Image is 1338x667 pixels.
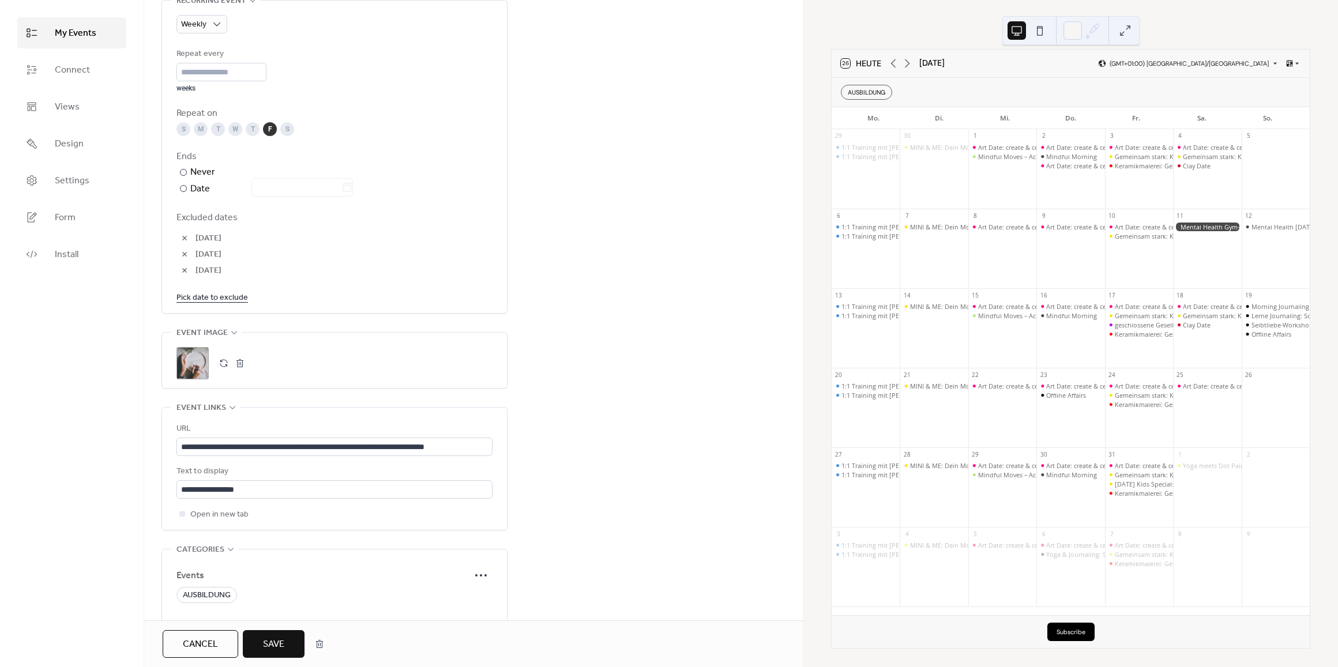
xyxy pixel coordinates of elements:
div: 7 [1108,530,1116,538]
div: MINI & ME: Dein Moment mit Baby [910,223,1013,231]
div: 21 [903,371,911,379]
div: Offline Affairs [1036,391,1104,400]
div: Offline Affairs [1242,330,1310,338]
div: Art Date: create & celebrate yourself [968,461,1036,470]
span: Connect [55,63,90,77]
div: 18 [1177,291,1185,299]
div: 1:1 Training mit Caterina (digital oder 5020 Salzburg) [832,152,900,161]
div: Art Date: create & celebrate yourself [1036,161,1104,170]
span: Save [263,638,284,651]
div: 14 [903,291,911,299]
span: Views [55,100,80,114]
a: Settings [17,165,126,196]
div: Art Date: create & celebrate yourself [1036,223,1104,231]
div: Gemeinsam stark: Kreativzeit für Kind & Eltern [1173,152,1241,161]
div: [DATE] [919,57,945,70]
button: Save [243,630,305,658]
div: Lerne Journaling: Schreiben, das dich verändert [1242,311,1310,320]
div: 31 [1108,450,1116,458]
div: Keramikmalerei: Gestalte deinen Selbstliebe-Anker [1115,330,1264,338]
span: Design [55,137,84,151]
div: S [176,122,190,136]
div: 1:1 Training mit Caterina (digital oder 5020 Salzburg) [832,302,900,311]
div: Do. [1038,107,1104,129]
div: Clay Date [1183,321,1211,329]
div: Gemeinsam stark: Kreativzeit für Kind & Eltern [1115,152,1251,161]
div: Mo. [841,107,907,129]
div: MINI & ME: Dein Moment mit Baby [900,461,968,470]
span: Install [55,248,78,262]
div: Di. [907,107,972,129]
div: 7 [903,212,911,220]
div: Art Date: create & celebrate yourself [968,302,1036,311]
a: Cancel [163,630,238,658]
a: Form [17,202,126,233]
div: Mindful Morning [1046,470,1097,479]
div: Art Date: create & celebrate yourself [1183,302,1289,311]
div: MINI & ME: Dein Moment mit Baby [910,382,1013,390]
div: 1:1 Training mit [PERSON_NAME] (digital oder 5020 [GEOGRAPHIC_DATA]) [841,223,1059,231]
div: Art Date: create & celebrate yourself [1173,302,1241,311]
div: Art Date: create & celebrate yourself [1105,302,1173,311]
span: Categories [176,543,224,557]
div: Repeat on [176,107,490,120]
div: 29 [835,132,843,140]
div: Art Date: create & celebrate yourself [968,143,1036,152]
div: 2 [1040,132,1048,140]
div: 24 [1108,371,1116,379]
a: Design [17,128,126,159]
div: Art Date: create & celebrate yourself [1173,382,1241,390]
div: Mental Health Sunday: Vom Konsumieren ins Kreieren [1242,223,1310,231]
div: Yoga meets Dot Painting [1173,461,1241,470]
div: Gemeinsam stark: Kreativzeit für Kind & Eltern [1183,311,1320,320]
div: MINI & ME: Dein Moment mit Baby [900,382,968,390]
div: ; [176,347,209,379]
div: Mindful Moves – Achtsame Körperübungen für mehr Balance [968,470,1036,479]
div: Gemeinsam stark: Kreativzeit für Kind & Eltern [1115,550,1251,559]
div: Art Date: create & celebrate yourself [1173,143,1241,152]
div: Art Date: create & celebrate yourself [1105,143,1173,152]
div: Keramikmalerei: Gestalte deinen Selbstliebe-Anker [1105,489,1173,498]
div: [DATE] Kids Special: Dein Licht darf funkeln [1115,480,1244,488]
div: 5 [1245,132,1253,140]
div: Art Date: create & celebrate yourself [978,143,1084,152]
div: Mental Health Gym-Day [1173,223,1241,231]
div: Mindful Moves – Achtsame Körperübungen für mehr Balance [978,470,1159,479]
div: geschlossene Gesellschaft - doors closed [1115,321,1235,329]
a: Views [17,91,126,122]
div: MINI & ME: Dein Moment mit Baby [900,541,968,549]
div: 1:1 Training mit Caterina (digital oder 5020 Salzburg) [832,223,900,231]
div: 9 [1245,530,1253,538]
div: Keramikmalerei: Gestalte deinen Selbstliebe-Anker [1115,559,1264,568]
div: 23 [1040,371,1048,379]
div: Art Date: create & celebrate yourself [1115,223,1221,231]
div: 3 [1108,132,1116,140]
span: Event links [176,401,226,415]
div: 27 [835,450,843,458]
div: 15 [971,291,979,299]
div: W [228,122,242,136]
span: Events [176,569,469,583]
div: Keramikmalerei: Gestalte deinen Selbstliebe-Anker [1105,559,1173,568]
div: 6 [835,212,843,220]
div: Art Date: create & celebrate yourself [978,541,1084,549]
div: Art Date: create & celebrate yourself [1105,382,1173,390]
div: MINI & ME: Dein Moment mit Baby [900,223,968,231]
div: 1:1 Training mit [PERSON_NAME] (digital oder 5020 [GEOGRAPHIC_DATA]) [841,461,1059,470]
div: Gemeinsam stark: Kreativzeit für Kind & Eltern [1115,311,1251,320]
a: Install [17,239,126,270]
div: T [246,122,260,136]
div: 1:1 Training mit [PERSON_NAME] (digital oder 5020 [GEOGRAPHIC_DATA]) [841,311,1059,320]
div: Art Date: create & celebrate yourself [1115,461,1221,470]
span: My Events [55,27,96,40]
div: Gemeinsam stark: Kreativzeit für Kind & Eltern [1115,391,1251,400]
div: weeks [176,84,266,93]
div: 1:1 Training mit [PERSON_NAME] (digital oder 5020 [GEOGRAPHIC_DATA]) [841,302,1059,311]
div: Art Date: create & celebrate yourself [1046,223,1152,231]
div: Repeat every [176,47,264,61]
div: Art Date: create & celebrate yourself [1046,302,1152,311]
div: 11 [1177,212,1185,220]
div: 1:1 Training mit [PERSON_NAME] (digital oder 5020 [GEOGRAPHIC_DATA]) [841,143,1059,152]
div: Mindful Morning [1036,152,1104,161]
span: AUSBILDUNG [183,589,231,602]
